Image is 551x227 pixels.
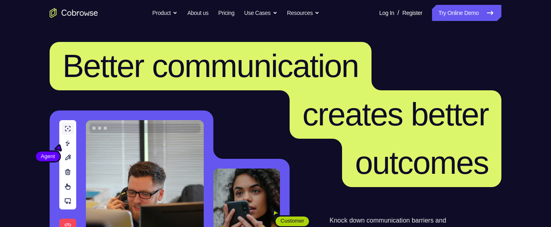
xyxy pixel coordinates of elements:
[244,5,277,21] button: Use Cases
[187,5,208,21] a: About us
[397,8,399,18] span: /
[287,5,320,21] button: Resources
[403,5,422,21] a: Register
[379,5,394,21] a: Log In
[303,96,488,132] span: creates better
[152,5,178,21] button: Product
[355,145,488,181] span: outcomes
[432,5,501,21] a: Try Online Demo
[63,48,359,84] span: Better communication
[50,8,98,18] a: Go to the home page
[218,5,234,21] a: Pricing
